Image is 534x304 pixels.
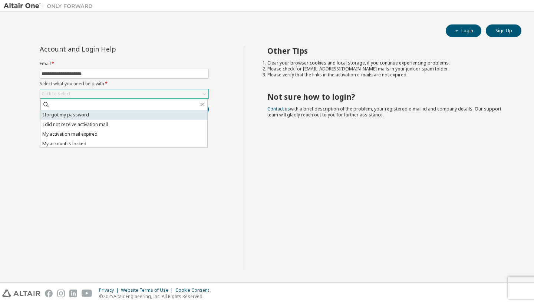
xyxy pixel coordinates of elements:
img: instagram.svg [57,290,65,297]
img: Altair One [4,2,96,10]
button: Sign Up [486,24,521,37]
div: Click to select [40,89,208,98]
div: Cookie Consent [175,287,214,293]
h2: Not sure how to login? [267,92,508,102]
div: Account and Login Help [40,46,175,52]
label: Email [40,61,209,67]
div: Click to select [42,91,70,97]
span: with a brief description of the problem, your registered e-mail id and company details. Our suppo... [267,106,501,118]
li: I forgot my password [40,110,207,120]
h2: Other Tips [267,46,508,56]
li: Please verify that the links in the activation e-mails are not expired. [267,72,508,78]
div: Website Terms of Use [121,287,175,293]
img: linkedin.svg [69,290,77,297]
li: Clear your browser cookies and local storage, if you continue experiencing problems. [267,60,508,66]
div: Privacy [99,287,121,293]
li: Please check for [EMAIL_ADDRESS][DOMAIN_NAME] mails in your junk or spam folder. [267,66,508,72]
img: facebook.svg [45,290,53,297]
p: © 2025 Altair Engineering, Inc. All Rights Reserved. [99,293,214,300]
label: Select what you need help with [40,81,209,87]
a: Contact us [267,106,290,112]
img: youtube.svg [82,290,92,297]
button: Login [446,24,481,37]
img: altair_logo.svg [2,290,40,297]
